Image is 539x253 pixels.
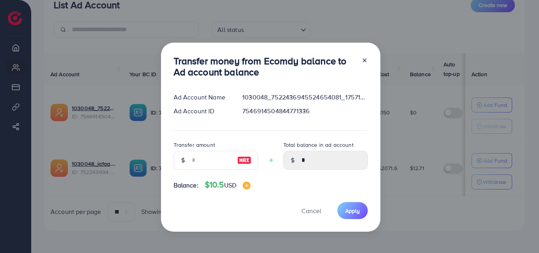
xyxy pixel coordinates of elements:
[174,181,198,190] span: Balance:
[505,217,533,247] iframe: Chat
[243,182,251,189] img: image
[174,55,355,78] h3: Transfer money from Ecomdy balance to Ad account balance
[237,156,251,165] img: image
[301,206,321,215] span: Cancel
[292,202,331,219] button: Cancel
[224,181,236,189] span: USD
[167,107,236,116] div: Ad Account ID
[345,207,360,215] span: Apply
[236,93,374,102] div: 1030048_7522436945524654081_1757153410313
[283,141,354,149] label: Total balance in ad account
[174,141,215,149] label: Transfer amount
[236,107,374,116] div: 7546914504844771336
[167,93,236,102] div: Ad Account Name
[205,180,251,190] h4: $10.5
[337,202,368,219] button: Apply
